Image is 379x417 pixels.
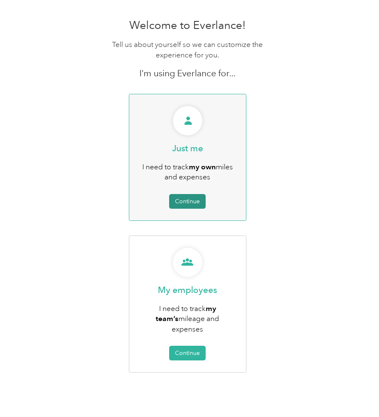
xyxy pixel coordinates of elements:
[142,162,233,182] span: I need to track miles and expenses
[94,19,281,32] h1: Welcome to Everlance!
[94,39,281,60] p: Tell us about yourself so we can customize the experience for you.
[189,162,216,171] b: my own
[158,284,217,296] p: My employees
[172,142,203,154] p: Just me
[169,194,206,209] button: Continue
[169,346,206,360] button: Continue
[332,370,379,417] iframe: Everlance-gr Chat Button Frame
[94,67,281,79] p: I'm using Everlance for...
[156,304,219,334] span: I need to track mileage and expenses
